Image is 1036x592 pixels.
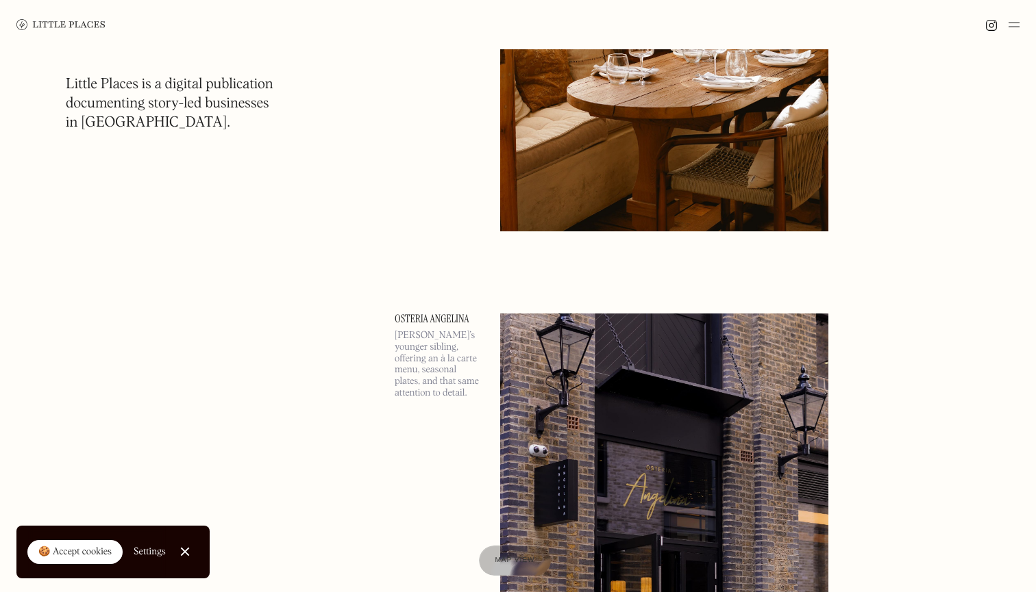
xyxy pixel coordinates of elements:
[495,556,535,564] span: Map view
[38,545,112,559] div: 🍪 Accept cookies
[171,538,199,565] a: Close Cookie Popup
[395,313,484,324] a: Osteria Angelina
[134,547,166,556] div: Settings
[395,330,484,399] p: [PERSON_NAME]’s younger sibling, offering an à la carte menu, seasonal plates, and that same atte...
[27,540,123,565] a: 🍪 Accept cookies
[134,537,166,567] a: Settings
[479,545,552,576] a: Map view
[184,552,185,552] div: Close Cookie Popup
[66,75,273,133] h1: Little Places is a digital publication documenting story-led businesses in [GEOGRAPHIC_DATA].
